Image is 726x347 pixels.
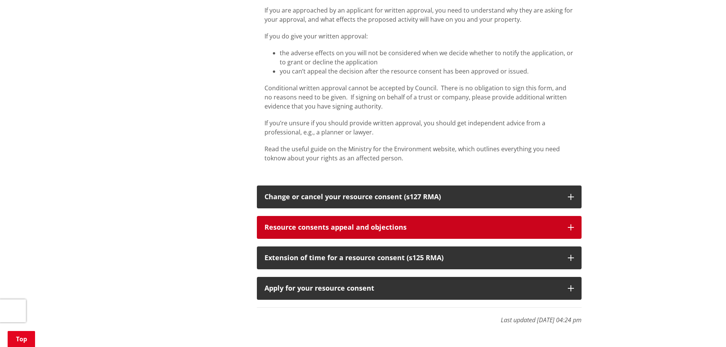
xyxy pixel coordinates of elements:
[264,193,560,201] div: Change or cancel your resource consent (s127 RMA)
[257,185,582,208] button: Change or cancel your resource consent (s127 RMA)
[280,49,573,66] span: the adverse effects on you will not be considered when we decide whether to notify the applicatio...
[264,224,560,231] div: Resource consents appeal and objections
[264,119,545,136] span: If you’re unsure if you should provide written approval, you should get independent advice from a...
[264,145,560,162] span: Read the useful guide on the Ministry for the Environment website, which outlines everything you ...
[280,67,574,76] li: you can’t appeal the decision after the resource consent has been approved or issued.​
[264,144,574,163] p: know about your rights as an affected person.
[264,285,560,292] div: Apply for your resource consent
[257,246,582,269] button: Extension of time for a resource consent (s125 RMA)
[264,83,574,111] p: Conditional written approval cannot be accepted by Council. There is no obligation to sign this f...
[257,307,582,325] p: Last updated [DATE] 04:24 pm
[264,32,368,40] span: If you do give your written approval:​
[264,254,560,262] div: Extension of time for a resource consent (s125 RMA)
[257,277,582,300] button: Apply for your resource consent
[691,315,718,342] iframe: Messenger Launcher
[8,331,35,347] a: Top
[257,216,582,239] button: Resource consents appeal and objections
[264,6,573,24] span: If you are approached by an applicant for written approval, you need to understand why they are a...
